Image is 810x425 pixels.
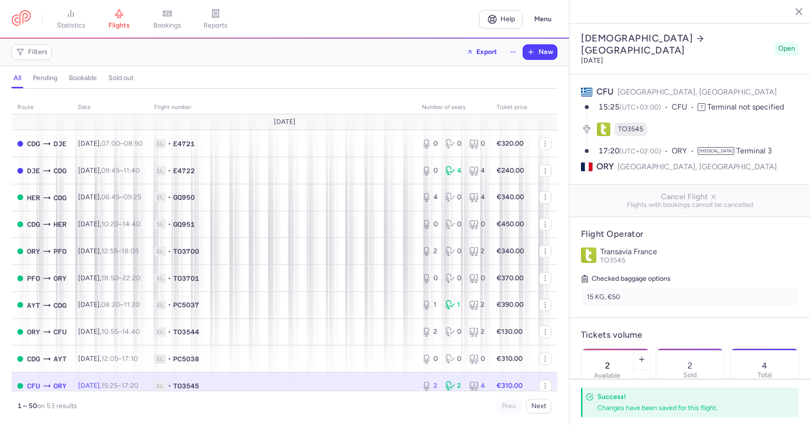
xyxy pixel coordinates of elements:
[27,354,40,364] span: CDG
[108,21,130,30] span: flights
[121,382,138,390] time: 17:20
[72,100,148,115] th: date
[27,327,40,337] span: ORY
[101,139,120,148] time: 07:00
[173,300,199,310] span: PC5037
[78,247,139,255] span: [DATE],
[422,354,438,364] div: 0
[168,247,171,256] span: •
[108,74,134,82] h4: sold out
[101,166,120,175] time: 09:45
[460,44,503,60] button: Export
[148,100,416,115] th: Flight number
[469,166,485,176] div: 4
[618,161,777,173] span: [GEOGRAPHIC_DATA], [GEOGRAPHIC_DATA]
[101,301,140,309] span: –
[469,327,485,337] div: 2
[27,138,40,149] span: CDG
[122,220,140,228] time: 14:40
[445,192,461,202] div: 0
[618,124,643,134] span: TO3545
[154,327,166,337] span: 1L
[28,48,48,56] span: Filters
[27,300,40,311] span: AYT
[672,146,698,157] span: ORY
[618,87,777,96] span: [GEOGRAPHIC_DATA], [GEOGRAPHIC_DATA]
[122,355,138,363] time: 17:10
[54,327,67,337] span: CFU
[54,381,67,391] span: ORY
[422,274,438,283] div: 0
[497,355,523,363] strong: €310.00
[101,193,120,201] time: 06:45
[707,102,784,111] span: Terminal not specified
[101,139,143,148] span: –
[422,139,438,149] div: 0
[598,146,620,155] time: 17:20
[122,328,140,336] time: 14:40
[27,165,40,176] span: DJE
[497,220,524,228] strong: €450.00
[445,354,461,364] div: 0
[78,355,138,363] span: [DATE],
[581,56,603,65] time: [DATE]
[491,100,533,115] th: Ticket price
[154,139,166,149] span: 1L
[27,219,40,230] span: CDG
[78,193,141,201] span: [DATE],
[168,327,171,337] span: •
[101,382,118,390] time: 15:25
[528,10,557,28] button: Menu
[101,274,119,282] time: 18:50
[78,274,140,282] span: [DATE],
[596,161,614,173] span: ORY
[173,327,199,337] span: TO3544
[422,219,438,229] div: 0
[78,220,140,228] span: [DATE],
[469,139,485,149] div: 0
[422,166,438,176] div: 0
[173,166,195,176] span: E4722
[445,274,461,283] div: 0
[101,355,138,363] span: –
[101,355,118,363] time: 12:05
[33,74,57,82] h4: pending
[154,166,166,176] span: 1L
[12,100,72,115] th: route
[54,165,67,176] span: CDG
[203,21,228,30] span: reports
[479,10,523,28] a: Help
[78,139,143,148] span: [DATE],
[526,399,552,413] button: Next
[168,192,171,202] span: •
[577,201,803,209] span: Flights with bookings cannot be cancelled
[598,102,620,111] time: 15:25
[168,166,171,176] span: •
[173,219,195,229] span: GQ951
[54,138,67,149] span: DJE
[173,381,199,391] span: TO3545
[173,247,199,256] span: TO3700
[101,274,140,282] span: –
[123,166,140,175] time: 11:40
[154,247,166,256] span: 1L
[523,45,557,59] button: New
[143,9,191,30] a: bookings
[168,219,171,229] span: •
[54,219,67,230] span: HER
[101,193,141,201] span: –
[274,118,296,126] span: [DATE]
[27,246,40,257] span: ORY
[95,9,143,30] a: flights
[445,381,461,391] div: 2
[54,192,67,203] span: CDG
[469,381,485,391] div: 4
[12,45,51,59] button: Filters
[445,300,461,310] div: 1
[736,146,772,155] span: Terminal 3
[153,21,181,30] span: bookings
[497,193,524,201] strong: €340.00
[422,192,438,202] div: 4
[191,9,240,30] a: reports
[13,74,21,82] h4: all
